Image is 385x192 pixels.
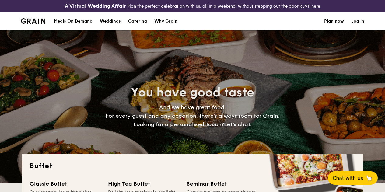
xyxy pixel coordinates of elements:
div: Plan the perfect celebration with us, all in a weekend, without stepping out the door. [64,2,321,10]
span: Looking for a personalised touch? [133,121,224,128]
div: Classic Buffet [30,180,101,188]
h1: Catering [128,12,147,30]
a: Weddings [96,12,124,30]
a: Catering [124,12,151,30]
span: Let's chat. [224,121,252,128]
button: Chat with us🦙 [328,171,378,185]
div: Weddings [100,12,121,30]
a: Log in [351,12,364,30]
span: 🦙 [366,175,373,182]
img: Grain [21,18,46,24]
div: Meals On Demand [54,12,93,30]
div: Why Grain [154,12,177,30]
h2: Buffet [30,161,356,171]
h4: A Virtual Wedding Affair [65,2,126,10]
div: Seminar Buffet [187,180,258,188]
span: Chat with us [333,175,363,181]
div: High Tea Buffet [108,180,179,188]
a: RSVP here [299,4,320,9]
a: Why Grain [151,12,181,30]
span: You have good taste [131,85,254,100]
a: Meals On Demand [50,12,96,30]
span: And we have great food. For every guest and any occasion, there’s always room for Grain. [106,104,280,128]
a: Logotype [21,18,46,24]
a: Plan now [324,12,344,30]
